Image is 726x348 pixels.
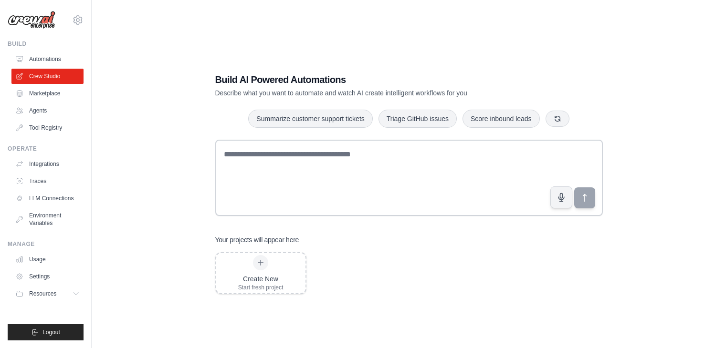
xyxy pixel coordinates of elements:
[11,174,84,189] a: Traces
[29,290,56,297] span: Resources
[11,269,84,284] a: Settings
[8,324,84,340] button: Logout
[215,88,536,98] p: Describe what you want to automate and watch AI create intelligent workflows for you
[11,252,84,267] a: Usage
[238,274,284,284] div: Create New
[11,156,84,172] a: Integrations
[8,240,84,248] div: Manage
[379,110,457,128] button: Triage GitHub issues
[11,51,84,67] a: Automations
[11,103,84,118] a: Agents
[215,73,536,86] h1: Build AI Powered Automations
[546,111,569,127] button: Get new suggestions
[11,120,84,135] a: Tool Registry
[11,69,84,84] a: Crew Studio
[42,328,60,336] span: Logout
[8,11,55,29] img: Logo
[11,286,84,301] button: Resources
[248,110,372,128] button: Summarize customer support tickets
[550,186,572,208] button: Click to speak your automation idea
[463,110,540,128] button: Score inbound leads
[11,208,84,231] a: Environment Variables
[11,191,84,206] a: LLM Connections
[215,235,299,245] h3: Your projects will appear here
[8,145,84,153] div: Operate
[238,284,284,291] div: Start fresh project
[11,86,84,101] a: Marketplace
[8,40,84,48] div: Build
